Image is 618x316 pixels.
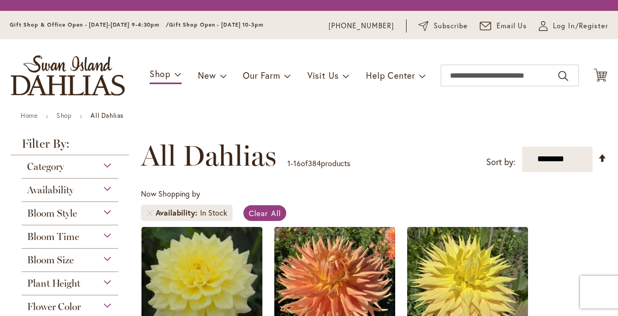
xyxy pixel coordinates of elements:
[91,111,124,119] strong: All Dahlias
[27,207,77,219] span: Bloom Style
[329,21,394,31] a: [PHONE_NUMBER]
[539,21,608,31] a: Log In/Register
[366,69,415,81] span: Help Center
[287,158,291,168] span: 1
[434,21,468,31] span: Subscribe
[169,21,263,28] span: Gift Shop Open - [DATE] 10-3pm
[553,21,608,31] span: Log In/Register
[486,152,516,172] label: Sort by:
[308,158,321,168] span: 384
[293,158,301,168] span: 16
[243,69,280,81] span: Our Farm
[11,138,129,155] strong: Filter By:
[11,55,125,96] a: store logo
[10,21,169,28] span: Gift Shop & Office Open - [DATE]-[DATE] 9-4:30pm /
[27,301,81,313] span: Flower Color
[287,155,350,172] p: - of products
[307,69,339,81] span: Visit Us
[141,188,200,199] span: Now Shopping by
[150,68,171,79] span: Shop
[198,69,216,81] span: New
[243,205,286,221] a: Clear All
[21,111,37,119] a: Home
[146,210,153,216] a: Remove Availability In Stock
[558,67,568,85] button: Search
[27,277,80,289] span: Plant Height
[480,21,527,31] a: Email Us
[200,207,227,218] div: In Stock
[56,111,72,119] a: Shop
[27,254,74,266] span: Bloom Size
[27,161,64,173] span: Category
[27,184,74,196] span: Availability
[249,208,281,218] span: Clear All
[497,21,527,31] span: Email Us
[156,207,200,218] span: Availability
[27,231,79,243] span: Bloom Time
[419,21,468,31] a: Subscribe
[141,140,276,172] span: All Dahlias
